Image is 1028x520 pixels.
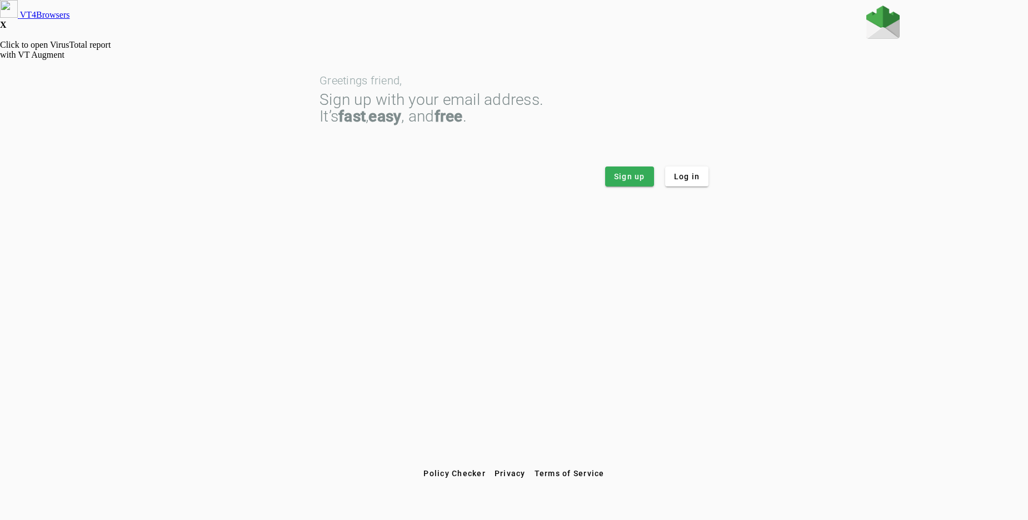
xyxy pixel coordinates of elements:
div: Greetings friend, [320,75,708,86]
span: Terms of Service [535,469,605,478]
strong: free [435,107,463,125]
span: Log in [674,171,700,182]
span: Privacy [495,469,526,478]
span: Sign up [614,171,645,182]
img: Fraudmarc Logo [866,6,900,39]
button: Privacy [490,463,530,483]
button: Policy Checker [419,463,490,483]
strong: fast [338,107,366,125]
button: Sign up [605,166,654,186]
button: Log in [665,166,709,186]
button: Terms of Service [530,463,609,483]
span: Policy Checker [423,469,486,478]
strong: easy [368,107,401,125]
div: Sign up with your email address. It’s , , and . [320,92,708,125]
